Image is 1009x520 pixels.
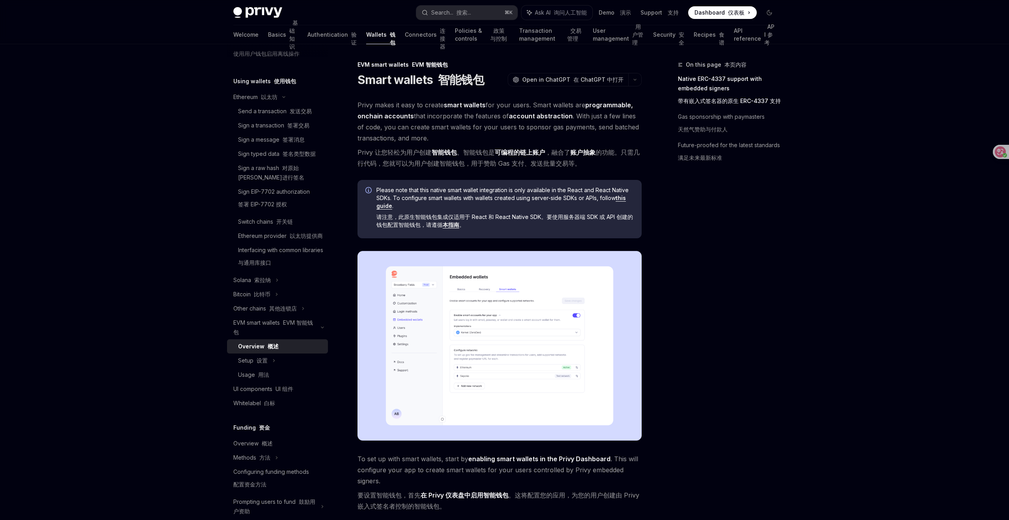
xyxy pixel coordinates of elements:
[238,149,316,159] div: Sign typed data
[233,290,270,299] div: Bitcoin
[444,101,486,109] strong: smart wallets
[724,61,747,68] font: 本页内容
[227,229,328,243] a: Ethereum provider 以太坊提供商
[728,9,745,16] font: 仪表板
[290,232,323,239] font: 以太坊提供商
[238,135,305,144] div: Sign a message
[276,218,293,225] font: 开关链
[238,356,268,365] div: Setup
[233,304,297,313] div: Other chains
[238,121,309,130] div: Sign a transaction
[233,398,275,408] div: Whitelabel
[238,107,312,116] div: Send a transaction
[238,342,279,351] div: Overview
[269,305,297,312] font: 其他连锁店
[238,259,271,266] font: 与通用库接口
[678,110,782,139] a: Gas sponsorship with paymasters天然气赞助与付款人
[365,187,373,195] svg: Info
[233,7,282,18] img: dark logo
[376,213,633,228] font: 请注意，此原生智能钱包集成仅适用于 React 和 React Native SDK。要使用服务器端 SDK 或 API 创建的钱包配置智能钱包，请遵循 。
[233,423,270,432] h5: Funding
[438,73,484,87] font: 智能钱包
[678,73,782,110] a: Native ERC-4337 support with embedded signers带有嵌入式签名器的原生 ERC-4337 支持
[357,61,642,69] div: EVM smart wallets
[599,9,631,17] a: Demo 演示
[376,186,634,232] span: Please note that this native smart wallet integration is only available in the React and React Na...
[289,19,298,50] font: 基础知识
[620,9,631,16] font: 演示
[357,99,642,172] span: Privy makes it easy to create for your users. Smart wallets are that incorporate the features of ...
[233,453,270,462] div: Methods
[274,78,296,84] font: 使用钱包
[570,148,596,157] a: 账户抽象
[686,60,747,69] span: On this page
[227,243,328,273] a: Interfacing with common libraries与通用库接口
[227,104,328,118] a: Send a transaction 发送交易
[522,76,624,84] span: Open in ChatGPT
[509,112,573,120] a: account abstraction
[287,122,309,129] font: 签署交易
[519,25,583,44] a: Transaction management 交易管理
[653,25,684,44] a: Security 安全
[257,357,268,364] font: 设置
[679,31,684,46] font: 安全
[233,77,296,86] h5: Using wallets
[554,9,587,16] font: 询问人工智能
[357,148,640,167] font: Privy 让您轻松为用户创建 。智能钱包是 ，融合了 的功能。只需几行代码，您就可以为用户创建智能钱包，用于赞助 Gas 支付、发送批量交易等。
[283,150,316,157] font: 签名类型数据
[227,133,328,147] a: Sign a message 签署消息
[254,291,270,297] font: 比特币
[227,215,328,229] a: Switch chains 开关链
[535,9,587,17] span: Ask AI
[440,27,445,50] font: 连接器
[632,23,643,46] font: 用户管理
[307,25,357,44] a: Authentication 验证
[259,454,270,461] font: 方法
[504,9,513,16] span: ⌘ K
[455,25,510,44] a: Policies & controls 政策与控制
[238,187,310,212] div: Sign EIP-7702 authorization
[468,455,611,463] a: enabling smart wallets in the Privy Dashboard
[490,27,507,42] font: 政策与控制
[238,370,269,380] div: Usage
[521,6,592,20] button: Ask AI 询问人工智能
[421,491,508,499] a: 在 Privy 仪表盘中启用智能钱包
[227,339,328,354] a: Overview 概述
[233,439,273,448] div: Overview
[262,440,273,447] font: 概述
[238,245,323,271] div: Interfacing with common libraries
[238,201,287,208] font: 签署 EIP-7702 授权
[238,231,323,241] div: Ethereum provider
[668,9,679,16] font: 支持
[283,136,305,143] font: 签署消息
[688,6,757,19] a: Dashboard 仪表板
[290,108,312,114] font: 发送交易
[431,8,471,17] div: Search...
[268,25,298,44] a: Basics 基础知识
[227,396,328,410] a: Whitelabel 白标
[763,6,776,19] button: Toggle dark mode
[238,163,323,182] div: Sign a raw hash
[258,371,269,378] font: 用法
[233,384,293,394] div: UI components
[276,385,293,392] font: UI 组件
[227,368,328,382] a: Usage 用法
[432,148,457,156] strong: 智能钱包
[264,400,275,406] font: 白标
[495,148,545,156] strong: 可编程的链上账户
[678,154,722,161] font: 满足未来最新标准
[233,467,309,492] div: Configuring funding methods
[390,31,395,46] font: 钱包
[456,9,471,16] font: 搜索...
[719,31,724,46] font: 食谱
[357,73,484,87] h1: Smart wallets
[261,94,277,100] font: 以太坊
[227,436,328,451] a: Overview 概述
[640,9,679,17] a: Support 支持
[259,424,270,431] font: 资金
[357,491,639,510] font: 要设置智能钱包，首先 。这将配置您的应用，为您的用户创建由 Privy 嵌入式签名者控制的智能钱包。
[227,465,328,495] a: Configuring funding methods配置资金方法
[227,161,328,185] a: Sign a raw hash 对原始[PERSON_NAME]进行签名
[268,343,279,350] font: 概述
[412,61,448,68] font: EVM 智能钱包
